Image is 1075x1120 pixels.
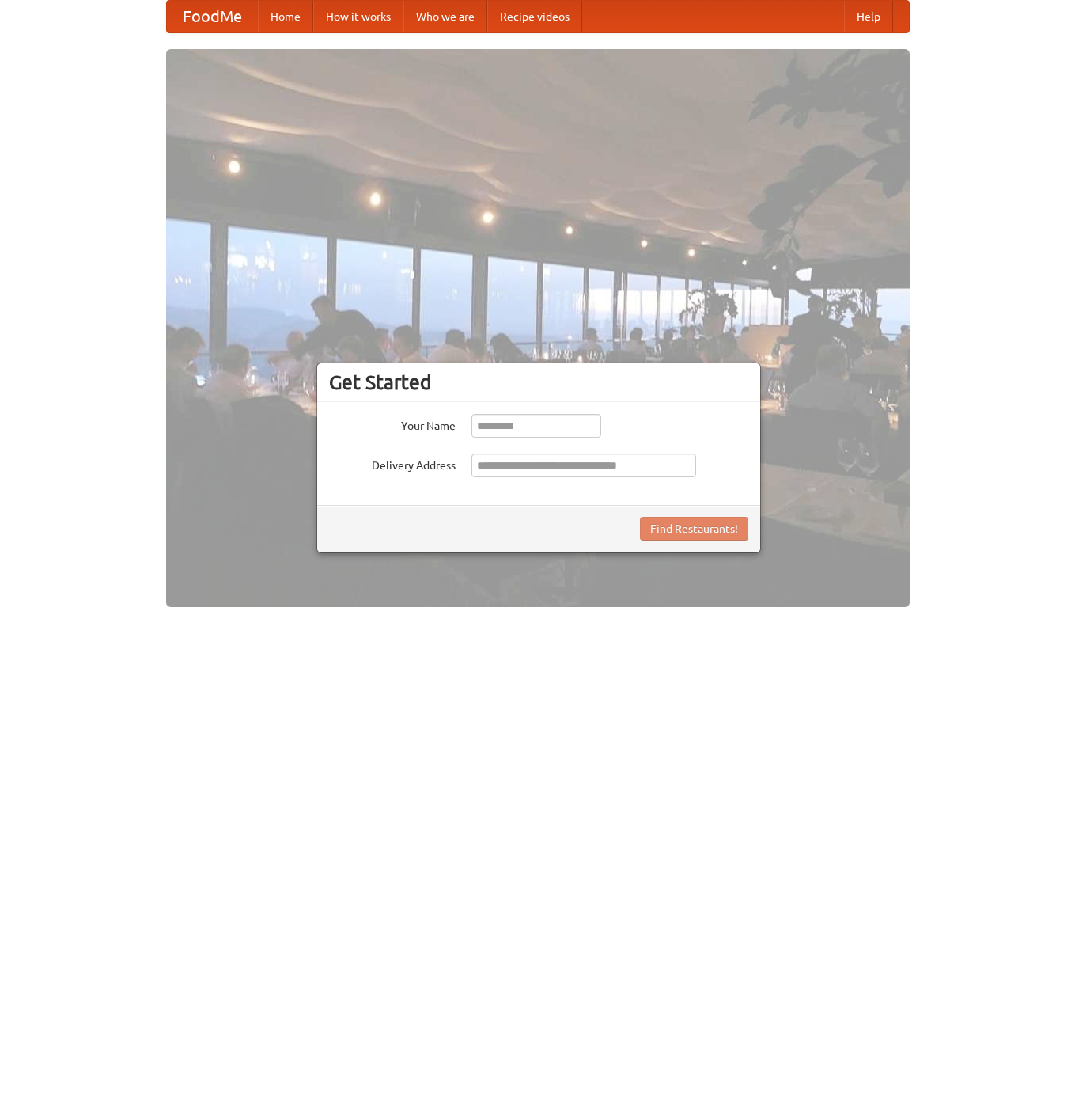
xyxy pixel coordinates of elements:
[313,1,403,32] a: How it works
[329,370,748,394] h3: Get Started
[640,517,748,541] button: Find Restaurants!
[167,1,258,32] a: FoodMe
[329,454,456,473] label: Delivery Address
[329,414,456,434] label: Your Name
[844,1,893,32] a: Help
[258,1,313,32] a: Home
[487,1,582,32] a: Recipe videos
[403,1,487,32] a: Who we are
